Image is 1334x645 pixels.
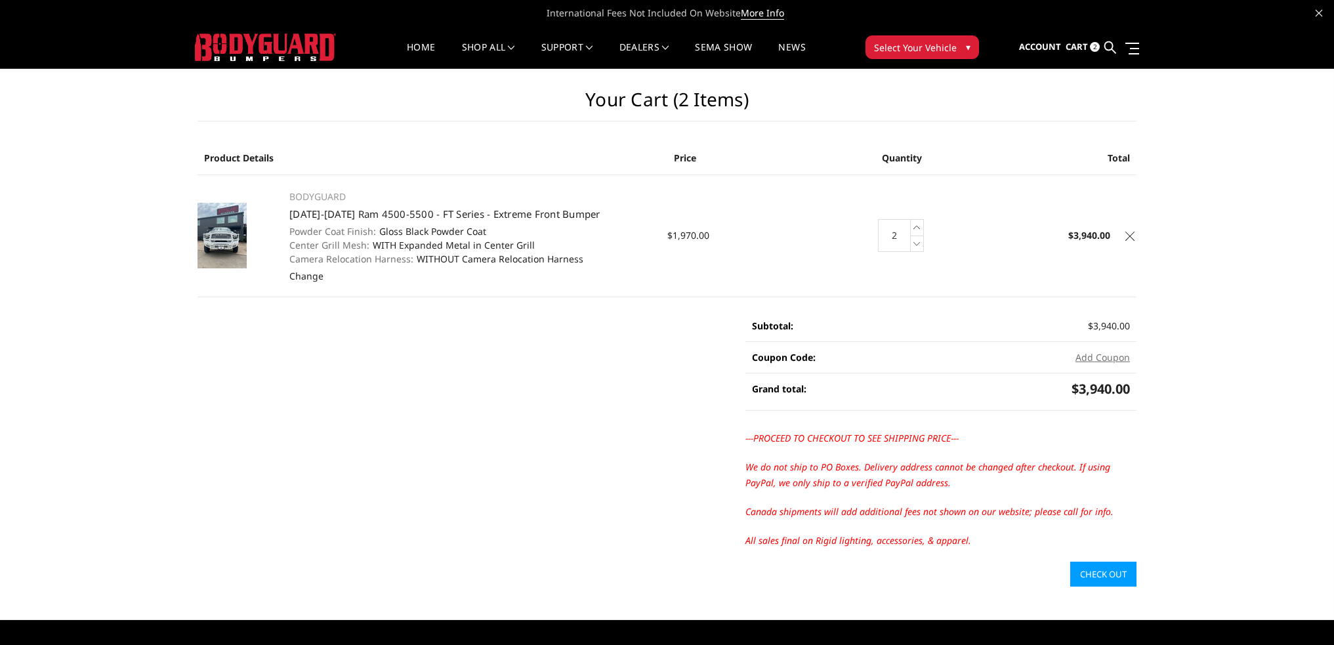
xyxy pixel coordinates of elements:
[1090,42,1100,52] span: 2
[745,459,1136,491] p: We do not ship to PO Boxes. Delivery address cannot be changed after checkout. If using PayPal, w...
[1066,41,1088,52] span: Cart
[823,141,980,175] th: Quantity
[1068,229,1110,241] strong: $3,940.00
[289,224,376,238] dt: Powder Coat Finish:
[966,40,970,54] span: ▾
[289,238,653,252] dd: WITH Expanded Metal in Center Grill
[619,43,669,68] a: Dealers
[745,430,1136,446] p: ---PROCEED TO CHECKOUT TO SEE SHIPPING PRICE---
[1066,30,1100,65] a: Cart 2
[198,89,1136,121] h1: Your Cart (2 items)
[667,141,824,175] th: Price
[289,252,653,266] dd: WITHOUT Camera Relocation Harness
[407,43,435,68] a: Home
[874,41,957,54] span: Select Your Vehicle
[289,189,653,205] p: BODYGUARD
[1088,320,1130,332] span: $3,940.00
[1019,30,1061,65] a: Account
[289,224,653,238] dd: Gloss Black Powder Coat
[195,33,336,61] img: BODYGUARD BUMPERS
[752,320,793,332] strong: Subtotal:
[745,533,1136,549] p: All sales final on Rigid lighting, accessories, & apparel.
[745,504,1136,520] p: Canada shipments will add additional fees not shown on our website; please call for info.
[865,35,979,59] button: Select Your Vehicle
[1075,350,1130,364] button: Add Coupon
[289,207,600,220] a: [DATE]-[DATE] Ram 4500-5500 - FT Series - Extreme Front Bumper
[289,238,369,252] dt: Center Grill Mesh:
[695,43,752,68] a: SEMA Show
[778,43,805,68] a: News
[198,203,247,268] img: 2019-2026 Ram 4500-5500 - FT Series - Extreme Front Bumper
[289,252,413,266] dt: Camera Relocation Harness:
[462,43,515,68] a: shop all
[1072,380,1130,398] span: $3,940.00
[1019,41,1061,52] span: Account
[752,351,816,364] strong: Coupon Code:
[741,7,784,20] a: More Info
[1070,562,1136,587] a: Check out
[289,270,323,282] a: Change
[198,141,667,175] th: Product Details
[752,383,806,395] strong: Grand total:
[541,43,593,68] a: Support
[980,141,1137,175] th: Total
[667,229,709,241] span: $1,970.00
